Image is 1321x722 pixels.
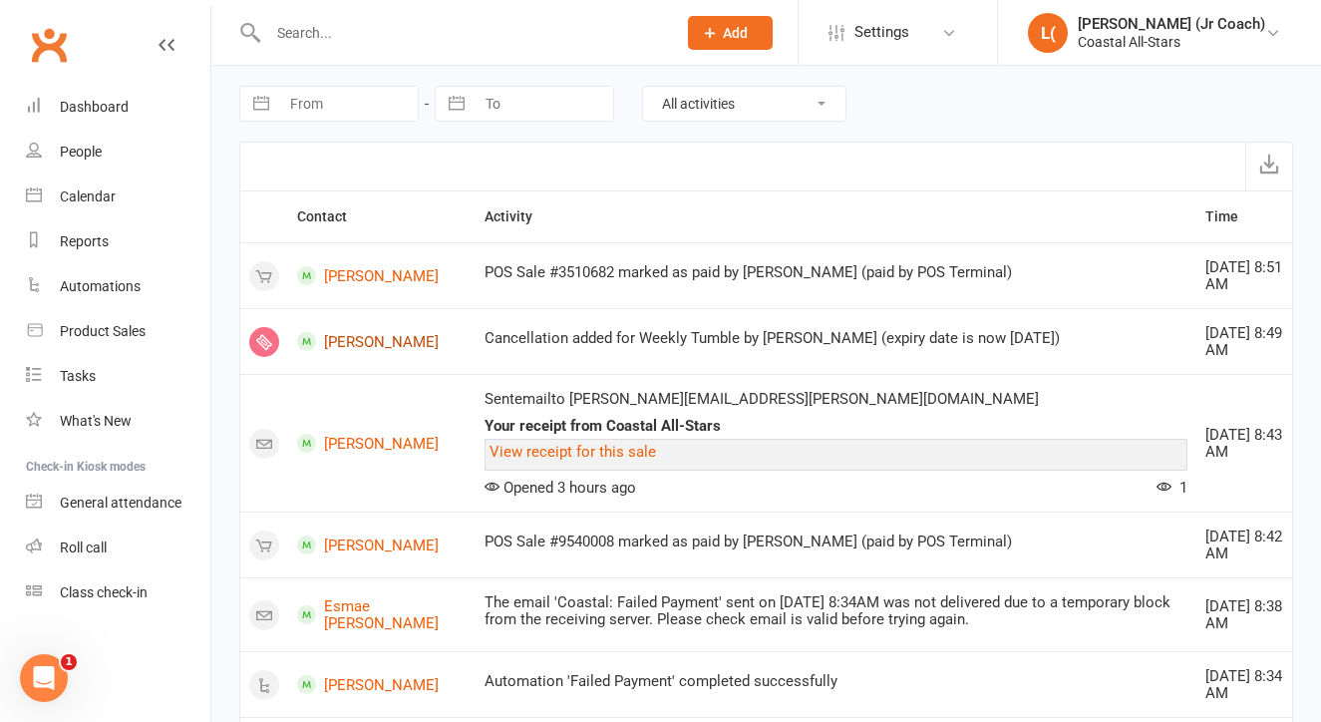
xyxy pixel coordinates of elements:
[485,673,1188,690] div: Automation 'Failed Payment' completed successfully
[485,418,1188,435] div: Your receipt from Coastal All-Stars
[26,85,210,130] a: Dashboard
[485,264,1188,281] div: POS Sale #3510682 marked as paid by [PERSON_NAME] (paid by POS Terminal)
[26,219,210,264] a: Reports
[26,399,210,444] a: What's New
[297,332,467,351] a: [PERSON_NAME]
[688,16,773,50] button: Add
[485,479,636,497] span: Opened 3 hours ago
[26,526,210,570] a: Roll call
[60,323,146,339] div: Product Sales
[1205,668,1283,701] div: [DATE] 8:34 AM
[723,25,748,41] span: Add
[1205,325,1283,358] div: [DATE] 8:49 AM
[26,130,210,175] a: People
[26,175,210,219] a: Calendar
[60,584,148,600] div: Class check-in
[26,264,210,309] a: Automations
[60,188,116,204] div: Calendar
[60,413,132,429] div: What's New
[20,654,68,702] iframe: Intercom live chat
[297,266,467,285] a: [PERSON_NAME]
[475,87,613,121] input: To
[60,278,141,294] div: Automations
[60,540,107,555] div: Roll call
[1205,259,1283,292] div: [DATE] 8:51 AM
[24,20,74,70] a: Clubworx
[485,330,1188,347] div: Cancellation added for Weekly Tumble by [PERSON_NAME] (expiry date is now [DATE])
[297,675,467,694] a: [PERSON_NAME]
[61,654,77,670] span: 1
[60,144,102,160] div: People
[1078,15,1265,33] div: [PERSON_NAME] (Jr Coach)
[26,309,210,354] a: Product Sales
[297,536,467,554] a: [PERSON_NAME]
[297,598,467,631] a: Esmae [PERSON_NAME]
[476,191,1197,242] th: Activity
[60,368,96,384] div: Tasks
[297,434,467,453] a: [PERSON_NAME]
[60,233,109,249] div: Reports
[1205,529,1283,561] div: [DATE] 8:42 AM
[485,390,1039,408] span: Sent email to [PERSON_NAME][EMAIL_ADDRESS][PERSON_NAME][DOMAIN_NAME]
[1196,191,1292,242] th: Time
[26,354,210,399] a: Tasks
[490,443,656,461] a: View receipt for this sale
[1156,479,1187,497] span: 1
[288,191,476,242] th: Contact
[1028,13,1068,53] div: L(
[262,19,662,47] input: Search...
[1078,33,1265,51] div: Coastal All-Stars
[26,481,210,526] a: General attendance kiosk mode
[60,99,129,115] div: Dashboard
[1205,427,1283,460] div: [DATE] 8:43 AM
[279,87,418,121] input: From
[1205,598,1283,631] div: [DATE] 8:38 AM
[485,594,1188,627] div: The email 'Coastal: Failed Payment' sent on [DATE] 8:34AM was not delivered due to a temporary bl...
[60,495,181,511] div: General attendance
[854,10,909,55] span: Settings
[485,534,1188,550] div: POS Sale #9540008 marked as paid by [PERSON_NAME] (paid by POS Terminal)
[26,570,210,615] a: Class kiosk mode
